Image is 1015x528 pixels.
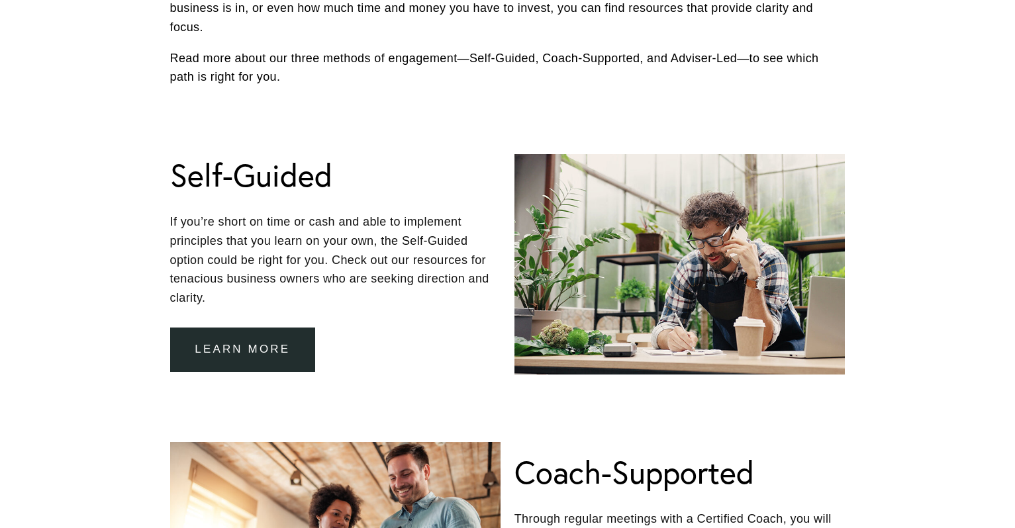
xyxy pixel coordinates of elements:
a: Learn more [170,328,316,372]
p: If you’re short on time or cash and able to implement principles that you learn on your own, the ... [170,212,501,308]
h1: Self-Guided [170,155,332,195]
h1: Coach-Supported [514,453,754,492]
p: Read more about our three methods of engagement—Self-Guided, Coach-Supported, and Adviser-Led—to ... [170,49,846,87]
